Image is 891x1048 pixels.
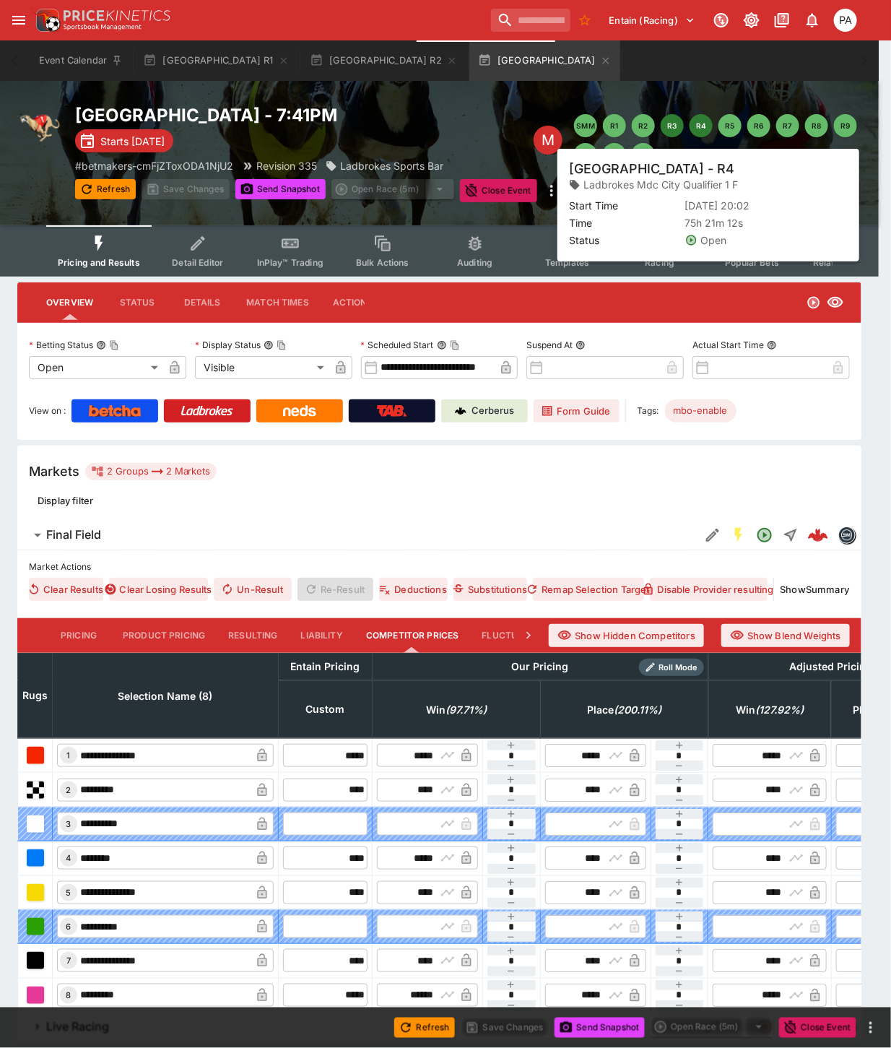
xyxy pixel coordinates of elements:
[776,114,799,137] button: R7
[807,295,821,310] svg: Open
[91,463,211,480] div: 2 Groups 2 Markets
[64,819,74,829] span: 3
[632,143,655,166] button: R12
[64,24,142,30] img: Sportsbook Management
[665,404,736,418] span: mbo-enable
[257,257,323,268] span: InPlay™ Trading
[377,405,407,417] img: TabNZ
[545,257,589,268] span: Templates
[830,4,861,36] button: Peter Addley
[555,1018,645,1038] button: Send Snapshot
[17,104,64,150] img: greyhound_racing.png
[778,522,804,548] button: Straight
[571,701,677,719] span: Place
[747,114,770,137] button: R6
[651,1017,773,1037] div: split button
[100,134,165,149] p: Starts [DATE]
[32,6,61,35] img: PriceKinetics Logo
[632,114,655,137] button: R2
[645,257,674,268] span: Racing
[574,114,597,137] button: SMM
[64,990,74,1000] span: 8
[721,624,850,647] button: Show Blend Weights
[834,114,857,137] button: R9
[472,404,515,418] p: Cerberus
[574,114,861,166] nav: pagination navigation
[780,578,850,601] button: ShowSummary
[111,618,217,653] button: Product Pricing
[460,179,537,202] button: Close Event
[235,285,321,320] button: Match Times
[410,701,503,719] span: Win
[718,114,742,137] button: R5
[450,340,460,350] button: Copy To Clipboard
[799,7,825,33] button: Notifications
[35,285,105,320] button: Overview
[29,399,66,423] label: View on :
[453,578,527,601] button: Substitutions
[491,9,570,32] input: search
[533,578,644,601] button: Remap Selection Target
[283,405,316,417] img: Neds
[394,1018,455,1038] button: Refresh
[739,7,765,33] button: Toggle light/dark mode
[301,40,466,81] button: [GEOGRAPHIC_DATA] R2
[650,578,768,601] button: Disable Provider resulting
[445,701,487,719] em: ( 97.71 %)
[355,618,471,653] button: Competitor Prices
[18,653,53,738] th: Rugs
[650,180,861,202] div: Start From
[700,522,726,548] button: Edit Detail
[109,340,119,350] button: Copy To Clipboard
[574,143,597,166] button: R10
[756,527,773,544] svg: Open
[64,922,74,932] span: 6
[638,399,659,423] label: Tags:
[64,10,170,21] img: PriceKinetics
[769,7,795,33] button: Documentation
[75,104,534,126] h2: Copy To Clipboard
[361,339,434,351] p: Scheduled Start
[64,785,74,795] span: 2
[839,527,855,543] img: betmakers
[217,618,289,653] button: Resulting
[862,1019,879,1036] button: more
[214,578,291,601] button: Un-Result
[279,653,373,680] th: Entain Pricing
[290,618,355,653] button: Liability
[808,525,828,545] div: 231129ce-2f6e-41cc-be49-4255af5bc4de
[614,701,661,719] em: ( 200.11 %)
[838,527,856,544] div: betmakers
[708,7,734,33] button: Connected to PK
[755,701,804,719] em: ( 127.92 %)
[29,556,850,578] label: Market Actions
[506,658,575,676] div: Our Pricing
[297,578,373,601] span: Re-Result
[75,158,233,173] p: Copy To Clipboard
[549,624,704,647] button: Show Hidden Competitors
[742,183,779,199] p: Override
[29,489,102,512] button: Display filter
[469,40,620,81] button: [GEOGRAPHIC_DATA]
[331,179,454,199] div: split button
[340,158,443,173] p: Ladbrokes Sports Bar
[813,257,876,268] span: Related Events
[603,114,626,137] button: R1
[277,340,287,350] button: Copy To Clipboard
[804,521,833,550] a: 231129ce-2f6e-41cc-be49-4255af5bc4de
[779,1018,856,1038] button: Close Event
[752,522,778,548] button: Open
[665,399,736,423] div: Betting Target: cerberus
[170,285,235,320] button: Details
[720,701,820,719] span: Win
[653,662,704,674] span: Roll Mode
[326,158,443,173] div: Ladbrokes Sports Bar
[103,688,229,705] span: Selection Name (8)
[526,339,573,351] p: Suspend At
[29,356,163,379] div: Open
[134,40,297,81] button: [GEOGRAPHIC_DATA] R1
[534,126,562,155] div: Edit Meeting
[89,405,141,417] img: Betcha
[172,257,223,268] span: Detail Editor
